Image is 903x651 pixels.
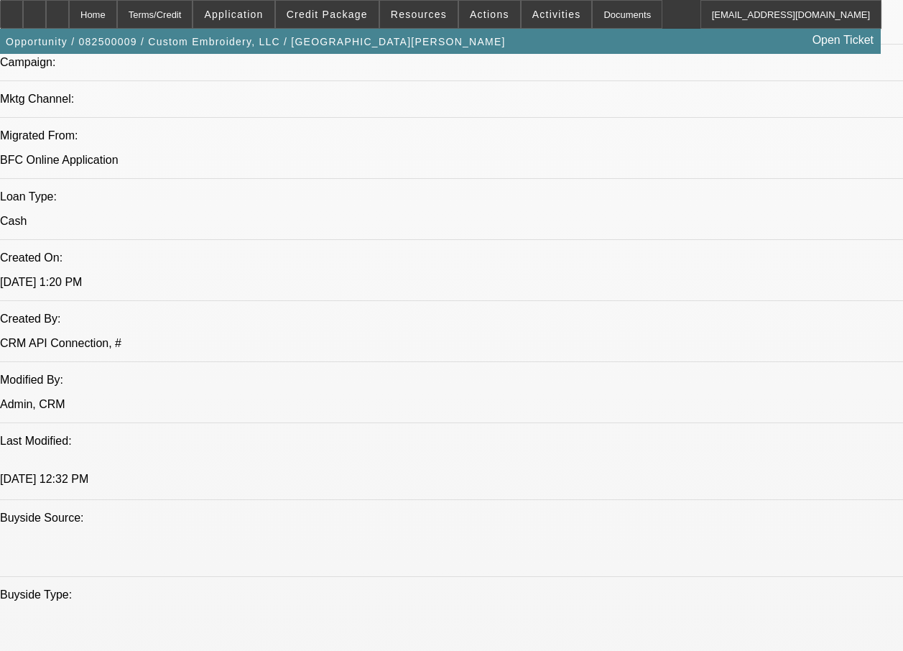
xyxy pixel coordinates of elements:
[459,1,520,28] button: Actions
[193,1,274,28] button: Application
[380,1,458,28] button: Resources
[6,36,506,47] span: Opportunity / 082500009 / Custom Embroidery, LLC / [GEOGRAPHIC_DATA][PERSON_NAME]
[532,9,581,20] span: Activities
[807,28,879,52] a: Open Ticket
[391,9,447,20] span: Resources
[522,1,592,28] button: Activities
[276,1,379,28] button: Credit Package
[470,9,509,20] span: Actions
[204,9,263,20] span: Application
[287,9,368,20] span: Credit Package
